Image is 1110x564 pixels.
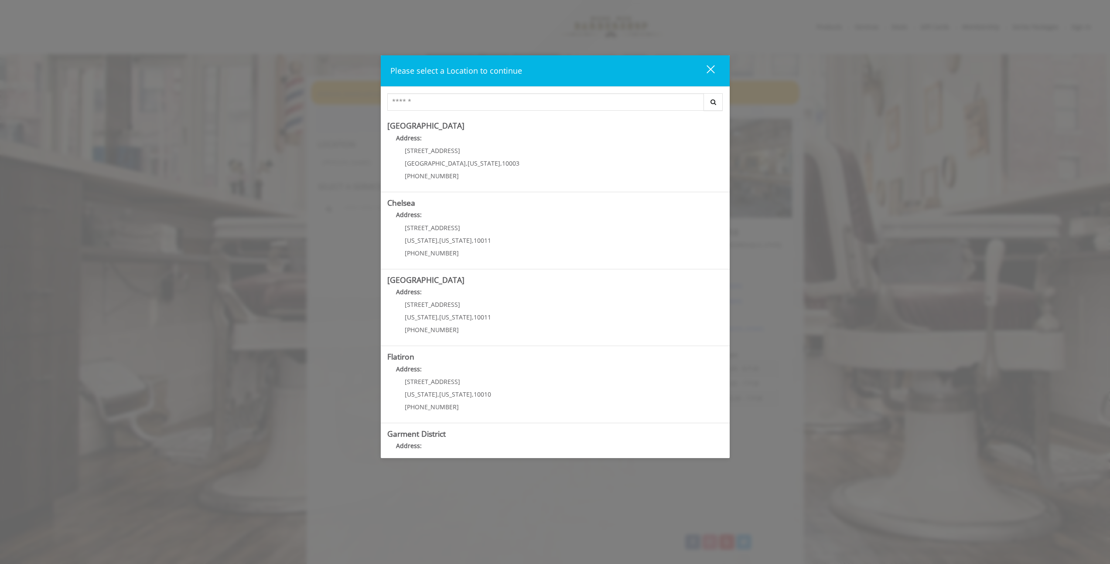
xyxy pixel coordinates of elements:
b: Address: [396,288,422,296]
span: , [472,313,474,321]
span: [US_STATE] [468,159,500,167]
span: [STREET_ADDRESS] [405,146,460,155]
span: [PHONE_NUMBER] [405,326,459,334]
span: , [472,390,474,398]
button: close dialog [690,62,720,80]
b: Address: [396,211,422,219]
span: [US_STATE] [439,390,472,398]
b: [GEOGRAPHIC_DATA] [387,275,464,285]
span: , [500,159,502,167]
span: [PHONE_NUMBER] [405,172,459,180]
i: Search button [708,99,718,105]
div: Center Select [387,93,723,115]
b: Chelsea [387,197,415,208]
b: Garment District [387,428,446,439]
input: Search Center [387,93,704,111]
span: [US_STATE] [439,313,472,321]
span: , [437,313,439,321]
span: [STREET_ADDRESS] [405,224,460,232]
span: Please select a Location to continue [390,65,522,76]
span: [PHONE_NUMBER] [405,249,459,257]
b: [GEOGRAPHIC_DATA] [387,120,464,131]
span: [GEOGRAPHIC_DATA] [405,159,466,167]
span: [STREET_ADDRESS] [405,300,460,309]
span: , [472,236,474,245]
b: Address: [396,442,422,450]
span: [US_STATE] [405,313,437,321]
span: 10010 [474,390,491,398]
div: close dialog [697,65,714,78]
span: [US_STATE] [439,236,472,245]
b: Address: [396,365,422,373]
b: Address: [396,134,422,142]
span: [STREET_ADDRESS] [405,377,460,386]
span: , [437,390,439,398]
span: 10003 [502,159,519,167]
b: Flatiron [387,351,414,362]
span: [US_STATE] [405,390,437,398]
span: 10011 [474,313,491,321]
span: [US_STATE] [405,236,437,245]
span: [PHONE_NUMBER] [405,403,459,411]
span: , [466,159,468,167]
span: 10011 [474,236,491,245]
span: , [437,236,439,245]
